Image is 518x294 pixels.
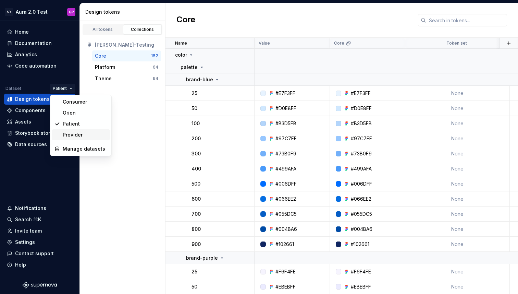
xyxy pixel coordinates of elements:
[63,120,107,127] div: Patient
[63,98,107,105] div: Consumer
[63,109,107,116] div: Orion
[63,131,107,138] div: Provider
[63,145,107,152] div: Manage datasets
[52,143,110,154] a: Manage datasets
